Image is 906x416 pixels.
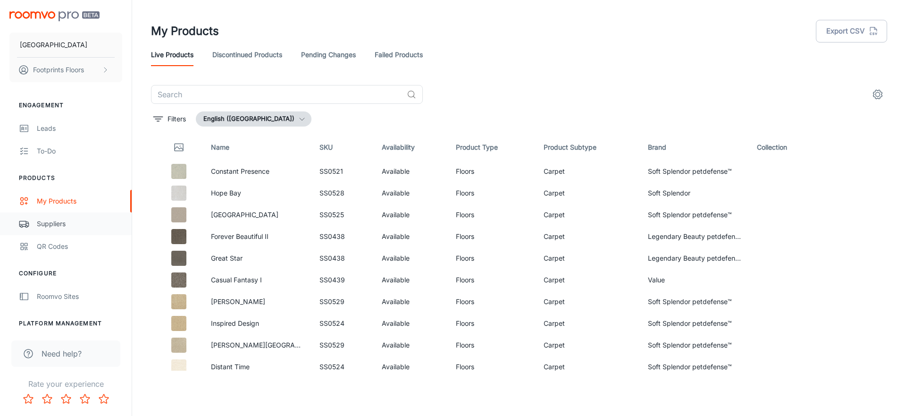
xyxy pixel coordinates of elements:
[312,269,374,291] td: SS0439
[151,23,219,40] h1: My Products
[8,378,124,390] p: Rate your experience
[312,161,374,182] td: SS0521
[9,58,122,82] button: Footprints Floors
[211,363,250,371] a: Distant Time
[536,334,640,356] td: Carpet
[374,269,448,291] td: Available
[301,43,356,66] a: Pending Changes
[211,297,265,306] a: [PERSON_NAME]
[374,204,448,226] td: Available
[448,334,536,356] td: Floors
[57,390,75,408] button: Rate 3 star
[640,204,749,226] td: Soft Splendor petdefense™
[312,204,374,226] td: SS0525
[312,291,374,313] td: SS0529
[640,334,749,356] td: Soft Splendor petdefense™
[211,319,259,327] a: Inspired Design
[536,247,640,269] td: Carpet
[20,40,87,50] p: [GEOGRAPHIC_DATA]
[173,142,185,153] svg: Thumbnail
[168,114,186,124] p: Filters
[448,247,536,269] td: Floors
[374,182,448,204] td: Available
[312,334,374,356] td: SS0529
[536,291,640,313] td: Carpet
[33,65,84,75] p: Footprints Floors
[94,390,113,408] button: Rate 5 star
[312,182,374,204] td: SS0528
[536,161,640,182] td: Carpet
[151,85,403,104] input: Search
[151,43,193,66] a: Live Products
[312,226,374,247] td: SS0438
[37,196,122,206] div: My Products
[640,269,749,291] td: Value
[374,247,448,269] td: Available
[211,276,262,284] a: Casual Fantasy I
[9,33,122,57] button: [GEOGRAPHIC_DATA]
[312,247,374,269] td: SS0438
[640,313,749,334] td: Soft Splendor petdefense™
[151,111,188,127] button: filter
[448,356,536,378] td: Floors
[448,182,536,204] td: Floors
[211,189,241,197] a: Hope Bay
[37,241,122,252] div: QR Codes
[868,85,887,104] button: settings
[37,146,122,156] div: To-do
[375,43,423,66] a: Failed Products
[536,226,640,247] td: Carpet
[374,226,448,247] td: Available
[448,291,536,313] td: Floors
[640,291,749,313] td: Soft Splendor petdefense™
[212,43,282,66] a: Discontinued Products
[37,291,122,302] div: Roomvo Sites
[640,134,749,161] th: Brand
[374,161,448,182] td: Available
[536,356,640,378] td: Carpet
[448,204,536,226] td: Floors
[9,11,100,21] img: Roomvo PRO Beta
[640,161,749,182] td: Soft Splendor petdefense™
[374,334,448,356] td: Available
[374,134,448,161] th: Availability
[536,204,640,226] td: Carpet
[536,269,640,291] td: Carpet
[37,123,122,134] div: Leads
[211,254,243,262] a: Great Star
[448,161,536,182] td: Floors
[312,313,374,334] td: SS0524
[448,313,536,334] td: Floors
[640,182,749,204] td: Soft Splendor
[203,134,312,161] th: Name
[374,356,448,378] td: Available
[816,20,887,42] button: Export CSV
[448,269,536,291] td: Floors
[211,211,278,219] a: [GEOGRAPHIC_DATA]
[75,390,94,408] button: Rate 4 star
[211,167,269,175] a: Constant Presence
[312,356,374,378] td: SS0524
[749,134,825,161] th: Collection
[211,341,333,349] a: [PERSON_NAME][GEOGRAPHIC_DATA]
[196,111,311,127] button: English ([GEOGRAPHIC_DATA])
[38,390,57,408] button: Rate 2 star
[19,390,38,408] button: Rate 1 star
[42,348,82,359] span: Need help?
[536,182,640,204] td: Carpet
[640,356,749,378] td: Soft Splendor petdefense™
[312,134,374,161] th: SKU
[640,226,749,247] td: Legendary Beauty petdefense™
[536,313,640,334] td: Carpet
[211,232,268,240] a: Forever Beautiful II
[536,134,640,161] th: Product Subtype
[448,134,536,161] th: Product Type
[374,291,448,313] td: Available
[374,313,448,334] td: Available
[448,226,536,247] td: Floors
[640,247,749,269] td: Legendary Beauty petdefense™
[37,219,122,229] div: Suppliers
